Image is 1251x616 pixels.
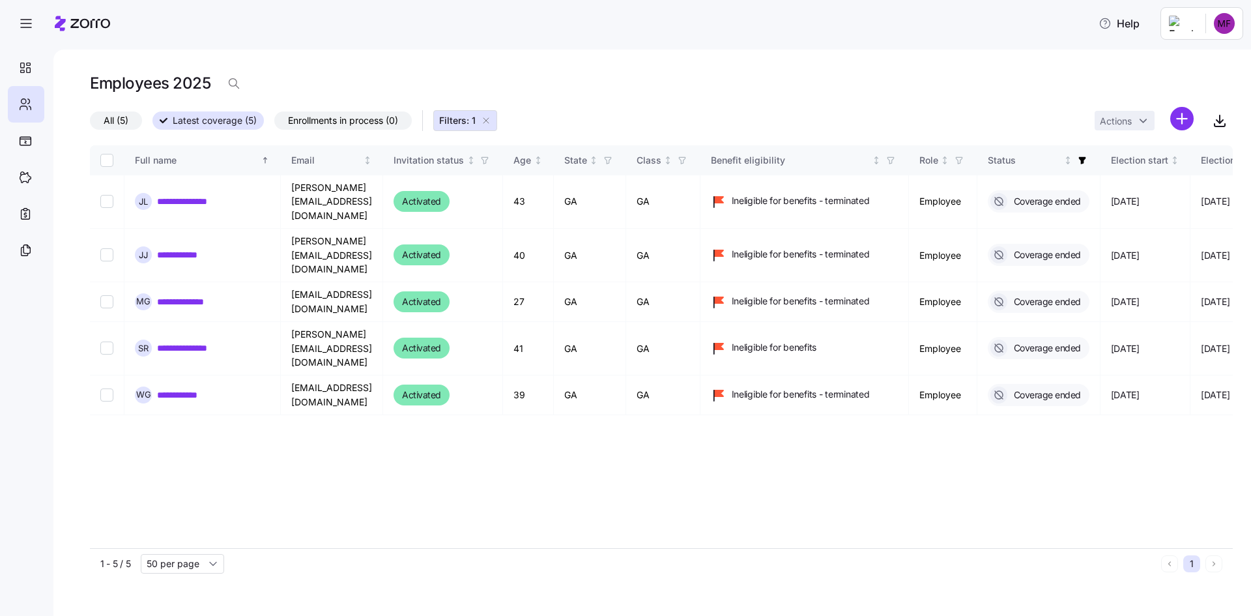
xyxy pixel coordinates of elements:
[363,156,372,165] div: Not sorted
[402,194,441,209] span: Activated
[402,387,441,403] span: Activated
[281,282,383,322] td: [EMAIL_ADDRESS][DOMAIN_NAME]
[732,388,870,401] span: Ineligible for benefits - terminated
[90,73,210,93] h1: Employees 2025
[1201,389,1229,402] span: [DATE]
[100,195,113,208] input: Select record 1
[1111,389,1140,402] span: [DATE]
[1201,295,1229,308] span: [DATE]
[281,175,383,229] td: [PERSON_NAME][EMAIL_ADDRESS][DOMAIN_NAME]
[513,153,531,168] div: Age
[1170,156,1179,165] div: Not sorted
[663,156,672,165] div: Not sorted
[503,229,554,282] td: 40
[281,145,383,175] th: EmailNot sorted
[402,340,441,356] span: Activated
[503,145,554,175] th: AgeNot sorted
[281,229,383,282] td: [PERSON_NAME][EMAIL_ADDRESS][DOMAIN_NAME]
[872,156,881,165] div: Not sorted
[626,375,700,415] td: GA
[1088,10,1150,37] button: Help
[700,145,909,175] th: Benefit eligibilityNot sorted
[554,145,626,175] th: StateNot sorted
[711,153,870,168] div: Benefit eligibility
[1111,249,1140,262] span: [DATE]
[261,156,270,165] div: Sorted ascending
[909,175,977,229] td: Employee
[139,251,148,259] span: J J
[1010,342,1081,355] span: Coverage ended
[909,322,977,375] td: Employee
[1010,295,1081,308] span: Coverage ended
[173,112,257,129] span: Latest coverage (5)
[1183,555,1200,572] button: 1
[1095,111,1155,130] button: Actions
[104,112,128,129] span: All (5)
[909,229,977,282] td: Employee
[626,282,700,322] td: GA
[909,282,977,322] td: Employee
[1170,107,1194,130] svg: add icon
[1201,342,1229,355] span: [DATE]
[439,114,476,127] span: Filters: 1
[1111,295,1140,308] span: [DATE]
[383,145,503,175] th: Invitation statusNot sorted
[281,375,383,415] td: [EMAIL_ADDRESS][DOMAIN_NAME]
[1010,248,1081,261] span: Coverage ended
[1099,16,1140,31] span: Help
[1111,153,1168,168] div: Election start
[100,154,113,167] input: Select all records
[1111,195,1140,208] span: [DATE]
[503,375,554,415] td: 39
[554,175,626,229] td: GA
[138,344,149,353] span: S R
[988,153,1061,168] div: Status
[732,341,817,354] span: Ineligible for benefits
[1205,555,1222,572] button: Next page
[1214,13,1235,34] img: ab950ebd7c731523cc3f55f7534ab0d0
[402,294,441,310] span: Activated
[100,557,130,570] span: 1 - 5 / 5
[1063,156,1072,165] div: Not sorted
[100,389,113,402] input: Select record 5
[1201,195,1229,208] span: [DATE]
[1010,195,1081,208] span: Coverage ended
[554,375,626,415] td: GA
[467,156,476,165] div: Not sorted
[589,156,598,165] div: Not sorted
[503,282,554,322] td: 27
[732,248,870,261] span: Ineligible for benefits - terminated
[1161,555,1178,572] button: Previous page
[139,198,148,206] span: J L
[637,153,661,168] div: Class
[626,175,700,229] td: GA
[402,247,441,263] span: Activated
[554,229,626,282] td: GA
[534,156,543,165] div: Not sorted
[503,175,554,229] td: 43
[135,153,259,168] div: Full name
[1111,342,1140,355] span: [DATE]
[732,194,870,207] span: Ineligible for benefits - terminated
[100,248,113,261] input: Select record 2
[291,153,361,168] div: Email
[100,342,113,355] input: Select record 4
[1201,249,1229,262] span: [DATE]
[564,153,587,168] div: State
[909,145,977,175] th: RoleNot sorted
[503,322,554,375] td: 41
[1169,16,1195,31] img: Employer logo
[136,390,151,399] span: W G
[919,153,938,168] div: Role
[977,145,1100,175] th: StatusNot sorted
[909,375,977,415] td: Employee
[626,322,700,375] td: GA
[940,156,949,165] div: Not sorted
[394,153,464,168] div: Invitation status
[281,322,383,375] td: [PERSON_NAME][EMAIL_ADDRESS][DOMAIN_NAME]
[136,297,151,306] span: M G
[100,295,113,308] input: Select record 3
[626,145,700,175] th: ClassNot sorted
[554,322,626,375] td: GA
[1010,389,1081,402] span: Coverage ended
